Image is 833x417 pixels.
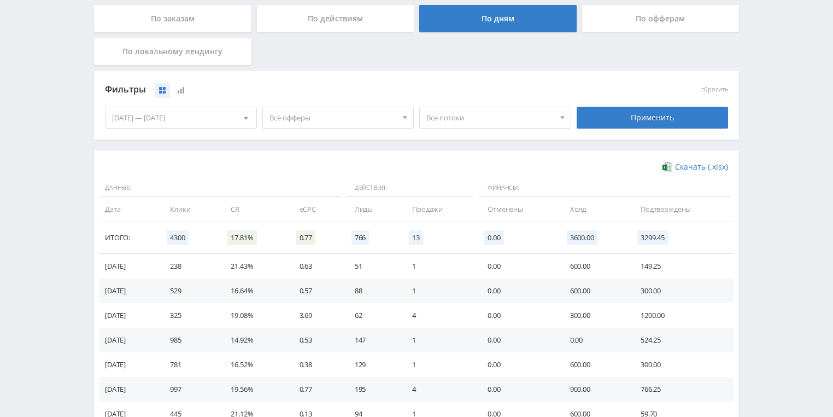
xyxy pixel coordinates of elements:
td: 0.00 [477,254,559,279]
td: 0.00 [477,303,559,328]
td: 529 [159,279,220,303]
td: Подтверждены [630,197,734,222]
td: 997 [159,377,220,402]
td: 19.08% [220,303,288,328]
div: По действиям [257,5,414,32]
td: 238 [159,254,220,279]
div: Применить [577,107,729,129]
td: 62 [344,303,401,328]
td: 0.00 [559,328,630,352]
span: Скачать (.xlsx) [675,163,728,171]
span: 0.77 [296,230,315,245]
td: Холд [559,197,630,222]
td: 300.00 [630,352,734,377]
td: 4 [401,377,477,402]
td: Дата [99,197,159,222]
td: 1 [401,254,477,279]
td: Продажи [401,197,477,222]
td: 1 [401,328,477,352]
td: eCPC [289,197,344,222]
span: Финансы: [479,179,731,198]
img: xlsx [662,161,672,172]
td: 524.25 [630,328,734,352]
span: 13 [409,230,423,245]
td: 900.00 [559,377,630,402]
span: 0.00 [484,230,503,245]
td: 325 [159,303,220,328]
td: 0.77 [289,377,344,402]
td: 0.00 [477,352,559,377]
td: 600.00 [559,352,630,377]
span: Все потоки [426,107,554,128]
td: 0.38 [289,352,344,377]
span: Действия: [347,179,474,198]
td: 16.52% [220,352,288,377]
td: 766.25 [630,377,734,402]
td: [DATE] [99,279,159,303]
td: 985 [159,328,220,352]
td: [DATE] [99,352,159,377]
td: 0.00 [477,377,559,402]
td: Отменены [477,197,559,222]
td: 3.69 [289,303,344,328]
td: [DATE] [99,303,159,328]
td: 0.53 [289,328,344,352]
span: 766 [351,230,369,245]
td: 88 [344,279,401,303]
span: Данные: [99,179,341,198]
div: Фильтры [105,82,571,98]
td: 781 [159,352,220,377]
td: 1200.00 [630,303,734,328]
td: 600.00 [559,279,630,303]
td: 19.56% [220,377,288,402]
span: 3299.45 [637,230,668,245]
td: 51 [344,254,401,279]
span: 17.81% [227,230,256,245]
div: По локальному лендингу [94,38,251,65]
td: 300.00 [630,279,734,303]
td: 129 [344,352,401,377]
td: 147 [344,328,401,352]
td: 149.25 [630,254,734,279]
div: По офферам [582,5,740,32]
td: 0.63 [289,254,344,279]
div: По дням [419,5,577,32]
span: Все офферы [269,107,397,128]
td: 1 [401,352,477,377]
button: сбросить [701,86,728,93]
td: 0.00 [477,279,559,303]
td: CR [220,197,288,222]
td: 0.57 [289,279,344,303]
td: [DATE] [99,254,159,279]
div: [DATE] — [DATE] [105,107,256,128]
td: 21.43% [220,254,288,279]
a: Скачать (.xlsx) [662,161,728,172]
span: 4300 [167,230,188,245]
div: По заказам [94,5,251,32]
td: [DATE] [99,328,159,352]
td: Итого: [99,222,159,254]
td: 300.00 [559,303,630,328]
td: 195 [344,377,401,402]
td: Лиды [344,197,401,222]
td: Клики [159,197,220,222]
td: 14.92% [220,328,288,352]
td: 0.00 [477,328,559,352]
td: 16.64% [220,279,288,303]
td: 600.00 [559,254,630,279]
span: 3600.00 [567,230,597,245]
td: 4 [401,303,477,328]
td: 1 [401,279,477,303]
td: [DATE] [99,377,159,402]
